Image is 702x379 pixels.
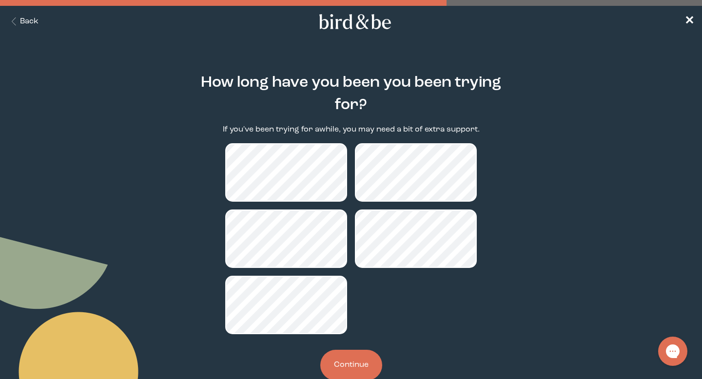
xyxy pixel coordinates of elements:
[684,13,694,30] a: ✕
[183,72,519,116] h2: How long have you been you been trying for?
[223,124,480,135] p: If you've been trying for awhile, you may need a bit of extra support.
[653,333,692,369] iframe: Gorgias live chat messenger
[684,16,694,27] span: ✕
[8,16,39,27] button: Back Button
